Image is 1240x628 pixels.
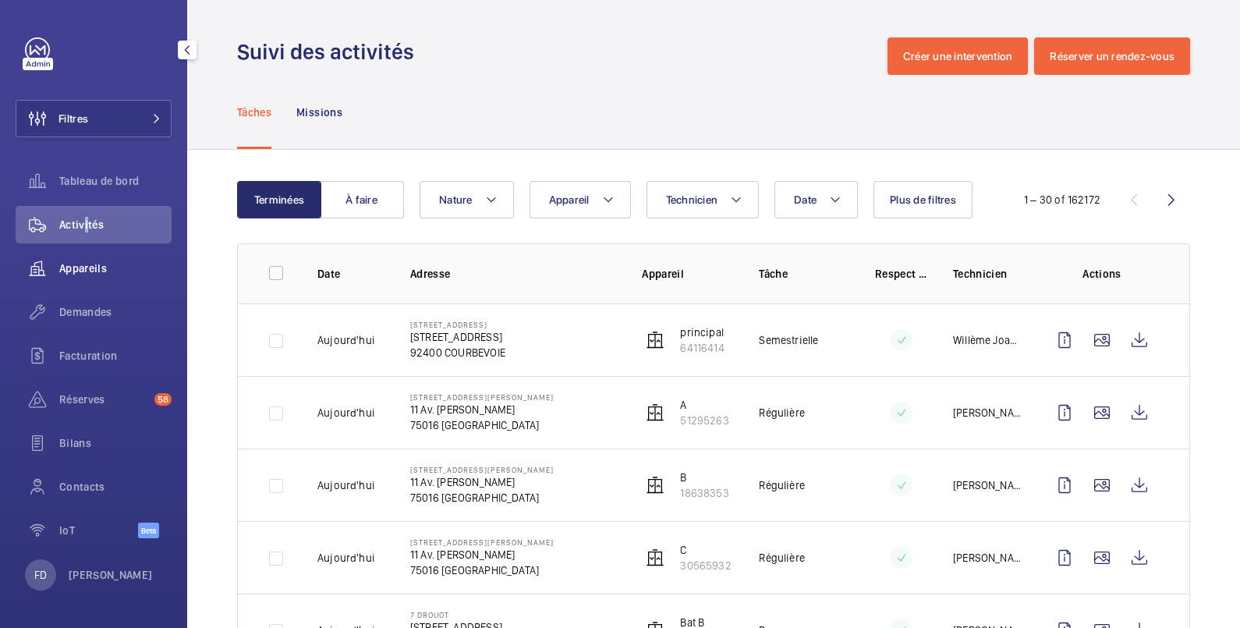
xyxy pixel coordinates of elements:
p: [PERSON_NAME] [953,550,1021,566]
p: Missions [296,105,342,120]
p: 11 Av. [PERSON_NAME] [410,547,554,562]
p: Aujourd'hui [317,477,375,493]
span: Date [794,193,817,206]
p: Aujourd'hui [317,332,375,348]
p: 75016 [GEOGRAPHIC_DATA] [410,490,554,506]
p: Tâches [237,105,271,120]
p: Technicien [953,266,1021,282]
p: principal [680,325,724,340]
button: Date [774,181,858,218]
span: Nature [439,193,473,206]
button: Appareil [530,181,631,218]
p: A [680,397,728,413]
p: 30565932 [680,558,731,573]
img: elevator.svg [646,476,664,495]
p: Appareil [642,266,734,282]
span: Tableau de bord [59,173,172,189]
p: 11 Av. [PERSON_NAME] [410,402,554,417]
h1: Suivi des activités [237,37,423,66]
p: Régulière [759,550,805,566]
span: Activités [59,217,172,232]
p: Aujourd'hui [317,550,375,566]
p: [STREET_ADDRESS] [410,320,505,329]
p: 11 Av. [PERSON_NAME] [410,474,554,490]
button: Plus de filtres [873,181,973,218]
span: Filtres [58,111,88,126]
button: Créer une intervention [887,37,1029,75]
span: Plus de filtres [890,193,956,206]
p: Régulière [759,405,805,420]
button: Filtres [16,100,172,137]
p: Tâche [759,266,850,282]
span: 58 [154,393,172,406]
div: 1 – 30 of 162172 [1024,192,1100,208]
span: Bilans [59,435,172,451]
p: Aujourd'hui [317,405,375,420]
img: elevator.svg [646,403,664,422]
button: Terminées [237,181,321,218]
p: 51295263 [680,413,728,428]
p: Adresse [410,266,617,282]
p: [PERSON_NAME] [953,405,1021,420]
span: Appareil [549,193,590,206]
p: Date [317,266,385,282]
p: 7 DROUOT [410,610,541,619]
button: Réserver un rendez-vous [1034,37,1190,75]
p: Respect délai [875,266,928,282]
span: Contacts [59,479,172,495]
span: Appareils [59,261,172,276]
p: Régulière [759,477,805,493]
span: Réserves [59,392,148,407]
p: Actions [1046,266,1158,282]
p: 92400 COURBEVOIE [410,345,505,360]
p: [STREET_ADDRESS][PERSON_NAME] [410,538,554,547]
p: 75016 [GEOGRAPHIC_DATA] [410,417,554,433]
button: Technicien [647,181,760,218]
p: [STREET_ADDRESS][PERSON_NAME] [410,465,554,474]
p: [STREET_ADDRESS] [410,329,505,345]
p: 18638353 [680,485,728,501]
button: À faire [320,181,404,218]
p: 75016 [GEOGRAPHIC_DATA] [410,562,554,578]
span: Technicien [666,193,718,206]
p: 64116414 [680,340,724,356]
span: Beta [138,523,159,538]
span: Facturation [59,348,172,364]
p: [PERSON_NAME] [69,567,153,583]
p: C [680,542,731,558]
span: IoT [59,523,138,538]
img: elevator.svg [646,331,664,349]
button: Nature [420,181,514,218]
p: [PERSON_NAME] [953,477,1021,493]
p: [STREET_ADDRESS][PERSON_NAME] [410,392,554,402]
p: FD [34,567,47,583]
p: B [680,470,728,485]
img: elevator.svg [646,548,664,567]
p: Willème Joassaint [953,332,1021,348]
span: Demandes [59,304,172,320]
p: Semestrielle [759,332,818,348]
